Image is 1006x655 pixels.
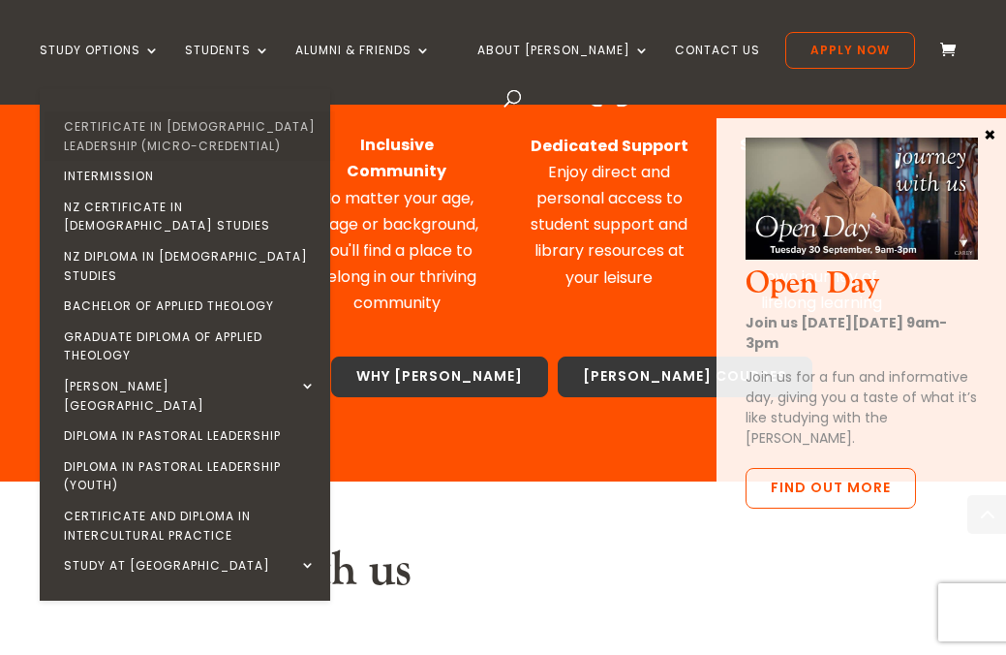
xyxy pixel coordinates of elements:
[525,133,693,291] p: Enjoy direct and personal access to student support and library resources at your leisure
[295,44,431,89] a: Alumni & Friends
[40,44,160,89] a: Study Options
[45,241,335,291] a: NZ Diploma in [DEMOGRAPHIC_DATA] Studies
[746,243,978,265] a: Open Day Oct 2025
[45,291,335,322] a: Bachelor of Applied Theology
[45,452,335,501] a: Diploma in Pastoral Leadership (Youth)
[785,32,915,69] a: Apply Now
[477,44,650,89] a: About [PERSON_NAME]
[531,135,688,157] strong: Dedicated Support
[347,134,446,182] strong: Inclusive Community
[45,192,335,241] a: NZ Certificate in [DEMOGRAPHIC_DATA] Studies
[746,138,978,260] img: Open Day Oct 2025
[45,421,335,452] a: Diploma in Pastoral Leadership
[45,111,335,161] a: Certificate in [DEMOGRAPHIC_DATA] Leadership (Micro-credential)
[45,501,335,550] a: Certificate and Diploma in Intercultural Practice
[313,132,481,316] div: Page 1
[746,265,978,312] h3: Open Day
[315,187,478,315] span: No matter your age, stage or background, you'll find a place to belong in our thriving community
[331,357,548,397] a: Why [PERSON_NAME]
[981,125,1000,142] button: Close
[746,367,978,449] p: Join us for a fun and informative day, giving you a taste of what it’s like studying with the [PE...
[101,543,905,608] h2: Journey with us
[45,371,335,421] a: [PERSON_NAME][GEOGRAPHIC_DATA]
[45,322,335,371] a: Graduate Diploma of Applied Theology
[45,161,335,192] a: Intermission
[746,313,947,353] strong: Join us [DATE][DATE] 9am-3pm
[746,468,916,509] a: Find out more
[675,44,760,89] a: Contact Us
[558,357,812,397] a: [PERSON_NAME] Courses
[185,44,270,89] a: Students
[45,550,335,581] a: Study at [GEOGRAPHIC_DATA]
